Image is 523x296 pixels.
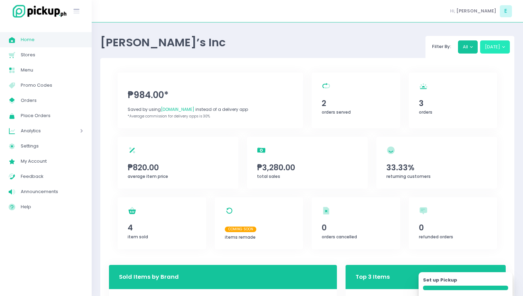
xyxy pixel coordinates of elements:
span: returning customers [386,173,431,179]
span: Settings [21,142,83,151]
span: *Average commission for delivery apps is 30% [128,114,210,119]
span: [DOMAIN_NAME] [161,106,194,112]
span: Home [21,35,83,44]
a: 0orders cancelled [312,197,400,249]
span: orders [419,109,432,115]
a: 0refunded orders [409,197,497,249]
a: 3orders [409,73,497,128]
span: Analytics [21,126,61,135]
a: ₱820.00average item price [118,137,238,189]
span: 0 [322,222,390,233]
span: average item price [128,173,168,179]
a: 4item sold [118,197,206,249]
a: 33.33%returning customers [376,137,497,189]
span: Menu [21,66,83,75]
span: item sold [128,234,148,240]
span: ₱820.00 [128,162,228,173]
a: 2orders served [312,73,400,128]
h3: Top 3 Items [356,267,390,287]
span: Promo Codes [21,81,83,90]
span: 0 [419,222,487,233]
span: Feedback [21,172,83,181]
button: All [458,40,478,54]
span: My Account [21,157,83,166]
span: 3 [419,97,487,109]
button: [DATE] [480,40,510,54]
span: Announcements [21,187,83,196]
a: ₱3,280.00total sales [247,137,368,189]
span: orders served [322,109,351,115]
span: refunded orders [419,234,453,240]
span: 33.33% [386,162,487,173]
h3: Sold Items by Brand [119,273,179,281]
span: [PERSON_NAME] [456,8,496,15]
span: 2 [322,97,390,109]
span: Filter By: [430,43,453,50]
span: [PERSON_NAME]’s Inc [100,35,226,50]
span: Hi, [450,8,455,15]
div: Saved by using instead of a delivery app [128,106,293,113]
span: 4 [128,222,196,233]
span: E [500,5,512,17]
span: Place Orders [21,111,83,120]
span: total sales [257,173,280,179]
span: orders cancelled [322,234,357,240]
span: items remade [225,234,256,240]
span: ₱984.00* [128,88,293,102]
span: ₱3,280.00 [257,162,358,173]
span: Stores [21,50,83,59]
span: Orders [21,96,83,105]
span: Help [21,202,83,211]
span: Coming Soon [225,227,257,232]
img: logo [9,4,67,19]
label: Set up Pickup [423,277,457,284]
